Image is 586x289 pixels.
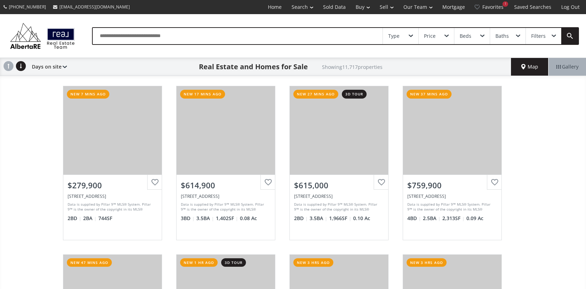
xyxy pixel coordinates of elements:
div: $279,900 [68,180,157,191]
img: Logo [7,21,78,51]
span: 1,402 SF [216,215,238,222]
span: 2.5 BA [423,215,441,222]
div: Map [511,58,548,76]
div: Gallery [548,58,586,76]
div: $615,000 [294,180,384,191]
span: Map [521,63,538,70]
div: Price [424,34,436,39]
span: 744 SF [98,215,112,222]
span: 2 BD [294,215,308,222]
div: Filters [531,34,546,39]
div: Type [388,34,400,39]
h2: Showing 11,717 properties [322,64,383,70]
div: 329 Bridleridge Way SW, Calgary, AB T2Y 4M5 [181,193,271,199]
div: Data is supplied by Pillar 9™ MLS® System. Pillar 9™ is the owner of the copyright in its MLS® Sy... [407,202,495,212]
span: [PHONE_NUMBER] [9,4,46,10]
a: new 27 mins ago3d tour$615,000[STREET_ADDRESS]Data is supplied by Pillar 9™ MLS® System. Pillar 9... [282,79,396,247]
span: [EMAIL_ADDRESS][DOMAIN_NAME] [59,4,130,10]
div: $614,900 [181,180,271,191]
div: Baths [495,34,509,39]
a: new 7 mins ago$279,900[STREET_ADDRESS]Data is supplied by Pillar 9™ MLS® System. Pillar 9™ is the... [56,79,169,247]
span: 4 BD [407,215,421,222]
div: Days on site [28,58,67,76]
div: Data is supplied by Pillar 9™ MLS® System. Pillar 9™ is the owner of the copyright in its MLS® Sy... [68,202,156,212]
span: 1,966 SF [329,215,351,222]
div: 333 Riverfront Avenue SE #227, Calgary, AB T2G 5R1 [68,193,157,199]
div: Data is supplied by Pillar 9™ MLS® System. Pillar 9™ is the owner of the copyright in its MLS® Sy... [181,202,269,212]
div: 1 [502,1,508,7]
span: 3 BD [181,215,195,222]
span: 0.08 Ac [240,215,257,222]
h1: Real Estate and Homes for Sale [199,62,308,72]
span: 2 BA [83,215,97,222]
a: new 37 mins ago$759,900[STREET_ADDRESS]Data is supplied by Pillar 9™ MLS® System. Pillar 9™ is th... [396,79,509,247]
span: Gallery [556,63,579,70]
div: Data is supplied by Pillar 9™ MLS® System. Pillar 9™ is the owner of the copyright in its MLS® Sy... [294,202,382,212]
span: 2,313 SF [442,215,465,222]
div: Beds [460,34,471,39]
div: $759,900 [407,180,497,191]
a: [EMAIL_ADDRESS][DOMAIN_NAME] [50,0,133,13]
span: 3.5 BA [196,215,214,222]
span: 0.10 Ac [353,215,370,222]
span: 0.09 Ac [466,215,483,222]
div: 44 Nolancrest Green NW, Calgary, AB T3R 0P8 [407,193,497,199]
div: 2725 46 Street South, Lethbridge, AB T1K 8J5 [294,193,384,199]
a: new 17 mins ago$614,900[STREET_ADDRESS]Data is supplied by Pillar 9™ MLS® System. Pillar 9™ is th... [169,79,282,247]
span: 2 BD [68,215,81,222]
span: 3.5 BA [310,215,327,222]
